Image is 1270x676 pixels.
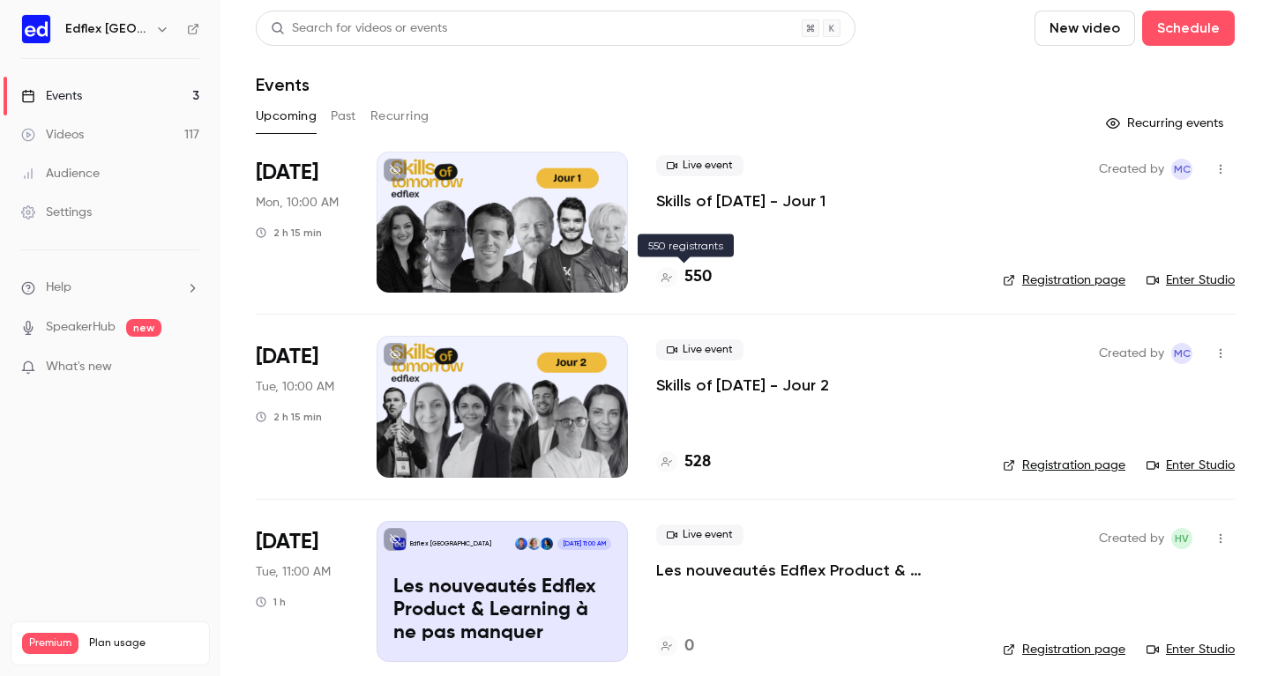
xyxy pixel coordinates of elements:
[256,563,331,581] span: Tue, 11:00 AM
[656,190,825,212] a: Skills of [DATE] - Jour 1
[46,279,71,297] span: Help
[1098,109,1235,137] button: Recurring events
[684,635,694,658] h4: 0
[1142,11,1235,46] button: Schedule
[21,126,84,144] div: Videos
[656,560,975,581] a: Les nouveautés Edflex Product & Learning à ne pas manquer
[656,339,743,360] span: Live event
[256,378,334,396] span: Tue, 10:00 AM
[89,636,198,650] span: Plan usage
[541,538,553,550] img: Emilie Jarry
[377,521,628,662] a: Les nouveautés Edflex Product & Learning à ne pas manquerEdflex [GEOGRAPHIC_DATA]Emilie JarryAxel...
[656,375,829,396] a: Skills of [DATE] - Jour 2
[126,319,161,337] span: new
[1003,641,1125,658] a: Registration page
[22,633,78,654] span: Premium
[1147,271,1235,289] a: Enter Studio
[1147,457,1235,474] a: Enter Studio
[410,539,491,548] p: Edflex [GEOGRAPHIC_DATA]
[393,576,611,644] p: Les nouveautés Edflex Product & Learning à ne pas manquer
[557,538,610,550] span: [DATE] 11:00 AM
[256,74,310,95] h1: Events
[1174,159,1191,180] span: MC
[1171,159,1192,180] span: Manon Cousin
[256,528,318,556] span: [DATE]
[656,155,743,176] span: Live event
[1175,528,1189,549] span: HV
[1099,343,1164,364] span: Created by
[1099,159,1164,180] span: Created by
[256,159,318,187] span: [DATE]
[331,102,356,130] button: Past
[256,595,286,609] div: 1 h
[21,87,82,105] div: Events
[1171,528,1192,549] span: Hélène VENTURINI
[256,521,348,662] div: Oct 14 Tue, 11:00 AM (Europe/Paris)
[22,15,50,43] img: Edflex France
[1099,528,1164,549] span: Created by
[46,358,112,376] span: What's new
[256,410,322,424] div: 2 h 15 min
[656,524,743,546] span: Live event
[271,19,447,38] div: Search for videos or events
[65,20,148,38] h6: Edflex [GEOGRAPHIC_DATA]
[515,538,527,550] img: Raphaël Camuset
[684,265,712,289] h4: 550
[656,265,712,289] a: 550
[684,450,711,474] h4: 528
[46,318,116,337] a: SpeakerHub
[256,336,348,477] div: Sep 23 Tue, 10:00 AM (Europe/Berlin)
[1171,343,1192,364] span: Manon Cousin
[256,226,322,240] div: 2 h 15 min
[256,343,318,371] span: [DATE]
[656,450,711,474] a: 528
[1003,271,1125,289] a: Registration page
[21,204,92,221] div: Settings
[656,635,694,658] a: 0
[256,152,348,293] div: Sep 22 Mon, 10:00 AM (Europe/Berlin)
[1174,343,1191,364] span: MC
[21,279,199,297] li: help-dropdown-opener
[527,538,540,550] img: Axelle Paulus
[256,194,339,212] span: Mon, 10:00 AM
[1003,457,1125,474] a: Registration page
[1035,11,1135,46] button: New video
[256,102,317,130] button: Upcoming
[178,360,199,375] iframe: Noticeable Trigger
[21,165,100,182] div: Audience
[370,102,430,130] button: Recurring
[1147,641,1235,658] a: Enter Studio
